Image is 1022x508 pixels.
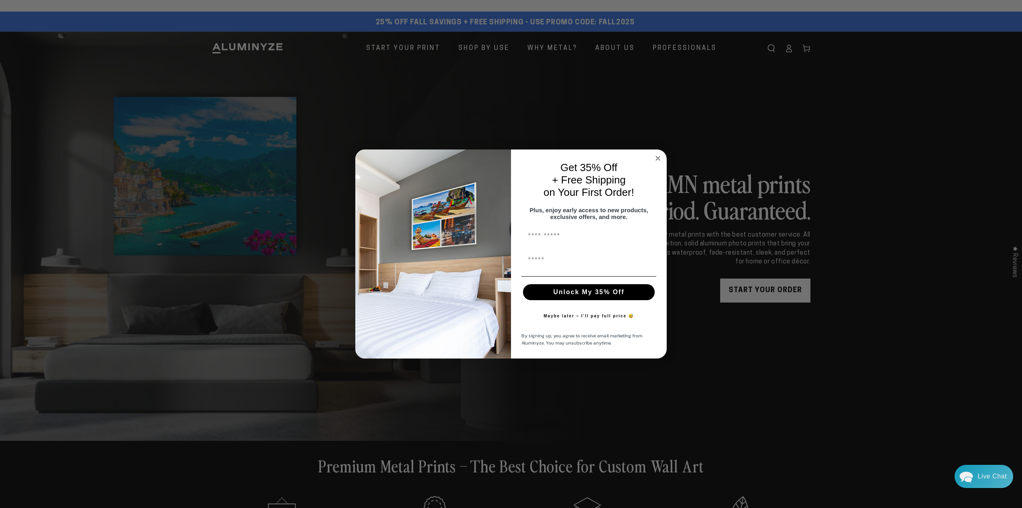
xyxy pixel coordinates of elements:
button: Close dialog [653,153,663,163]
div: Chat widget toggle [955,465,1013,488]
button: Maybe later – I’ll pay full price 😅 [540,308,638,324]
span: + Free Shipping [552,174,626,186]
span: Get 35% Off [561,161,618,173]
span: Plus, enjoy early access to new products, exclusive offers, and more. [530,207,648,220]
div: Contact Us Directly [978,465,1007,488]
button: Unlock My 35% Off [523,284,655,300]
span: on Your First Order! [544,186,634,198]
img: 728e4f65-7e6c-44e2-b7d1-0292a396982f.jpeg [355,149,511,359]
span: By signing up, you agree to receive email marketing from Aluminyze. You may unsubscribe anytime. [521,332,642,347]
